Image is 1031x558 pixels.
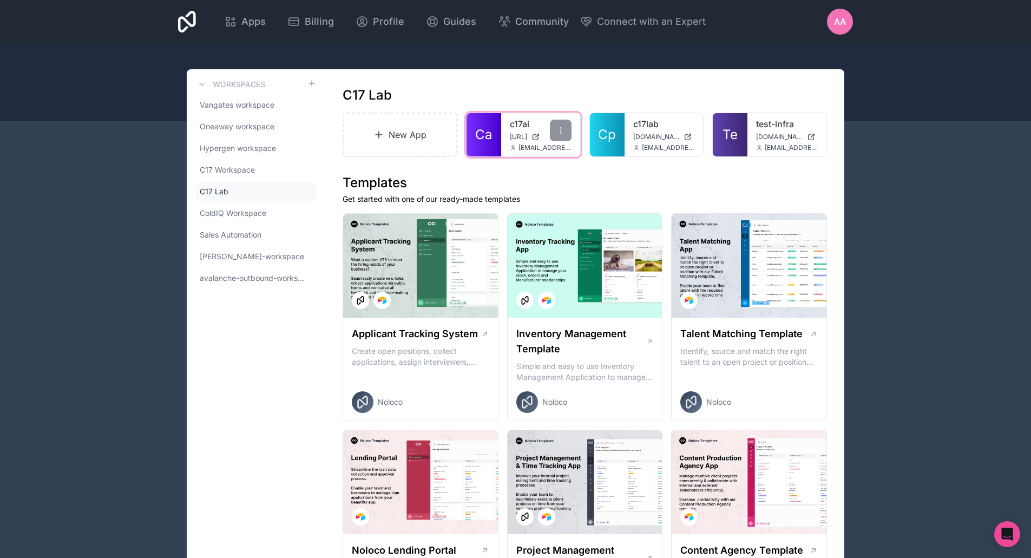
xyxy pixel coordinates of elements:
[510,117,572,130] a: c17ai
[195,160,316,180] a: C17 Workspace
[195,95,316,115] a: Vangates workspace
[467,113,501,156] a: Ca
[195,182,316,201] a: C17 Lab
[352,543,456,558] h1: Noloco Lending Portal
[516,326,646,357] h1: Inventory Management Template
[200,186,228,197] span: C17 Lab
[195,203,316,223] a: ColdIQ Workspace
[510,133,527,141] span: [URL]
[590,113,625,156] a: Cp
[195,247,316,266] a: [PERSON_NAME]-workspace
[706,397,731,408] span: Noloco
[279,10,343,34] a: Billing
[417,10,485,34] a: Guides
[680,543,803,558] h1: Content Agency Template
[680,326,803,342] h1: Talent Matching Template
[685,296,693,305] img: Airtable Logo
[475,126,492,143] span: Ca
[352,346,489,367] p: Create open positions, collect applications, assign interviewers, centralise candidate feedback a...
[518,143,572,152] span: [EMAIL_ADDRESS][DOMAIN_NAME]
[195,117,316,136] a: Oneaway workspace
[510,133,572,141] a: [URL]
[200,165,255,175] span: C17 Workspace
[343,194,827,205] p: Get started with one of our ready-made templates
[200,121,274,132] span: Oneaway workspace
[215,10,274,34] a: Apps
[633,133,695,141] a: [DOMAIN_NAME]
[195,139,316,158] a: Hypergen workspace
[213,79,265,90] h3: Workspaces
[195,268,316,288] a: avalanche-outbound-workspace
[642,143,695,152] span: [EMAIL_ADDRESS]
[378,397,403,408] span: Noloco
[542,397,567,408] span: Noloco
[598,126,616,143] span: Cp
[633,133,680,141] span: [DOMAIN_NAME]
[200,229,261,240] span: Sales Automation
[356,513,365,521] img: Airtable Logo
[200,208,266,219] span: ColdIQ Workspace
[580,14,706,29] button: Connect with an Expert
[994,521,1020,547] div: Open Intercom Messenger
[305,14,334,29] span: Billing
[241,14,266,29] span: Apps
[200,273,307,284] span: avalanche-outbound-workspace
[443,14,476,29] span: Guides
[515,14,569,29] span: Community
[633,117,695,130] a: c17lab
[343,113,457,157] a: New App
[343,174,827,192] h1: Templates
[347,10,413,34] a: Profile
[195,78,265,91] a: Workspaces
[373,14,404,29] span: Profile
[200,100,274,110] span: Vangates workspace
[765,143,818,152] span: [EMAIL_ADDRESS][DOMAIN_NAME]
[685,513,693,521] img: Airtable Logo
[756,133,818,141] a: [DOMAIN_NAME]
[378,296,386,305] img: Airtable Logo
[352,326,478,342] h1: Applicant Tracking System
[542,296,551,305] img: Airtable Logo
[489,10,577,34] a: Community
[597,14,706,29] span: Connect with an Expert
[756,117,818,130] a: test-infra
[516,361,654,383] p: Simple and easy to use Inventory Management Application to manage your stock, orders and Manufact...
[542,513,551,521] img: Airtable Logo
[200,143,276,154] span: Hypergen workspace
[343,87,392,104] h1: C17 Lab
[713,113,747,156] a: Te
[756,133,803,141] span: [DOMAIN_NAME]
[200,251,304,262] span: [PERSON_NAME]-workspace
[680,346,818,367] p: Identify, source and match the right talent to an open project or position with our Talent Matchi...
[834,15,846,28] span: Aa
[723,126,738,143] span: Te
[195,225,316,245] a: Sales Automation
